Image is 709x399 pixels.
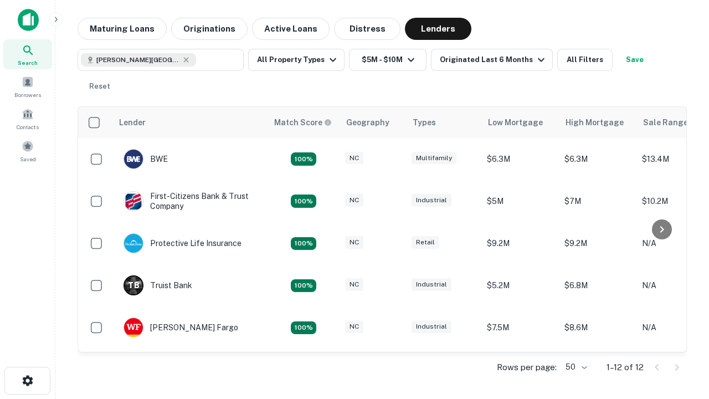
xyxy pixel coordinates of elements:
button: Originated Last 6 Months [431,49,553,71]
div: NC [345,320,363,333]
div: Low Mortgage [488,116,543,129]
div: Industrial [412,194,451,207]
td: $5.2M [481,264,559,306]
td: $8.8M [481,349,559,391]
div: Industrial [412,320,451,333]
div: BWE [124,149,168,169]
div: Protective Life Insurance [124,233,242,253]
div: NC [345,152,363,165]
td: $7.5M [481,306,559,349]
td: $6.3M [559,138,636,180]
a: Search [3,39,52,69]
td: $7M [559,180,636,222]
div: 50 [561,359,589,375]
td: $9.2M [481,222,559,264]
td: $6.8M [559,264,636,306]
p: Rows per page: [497,361,557,374]
div: Types [413,116,436,129]
a: Contacts [3,104,52,134]
img: picture [124,234,143,253]
span: Contacts [17,122,39,131]
td: $8.8M [559,349,636,391]
h6: Match Score [274,116,330,129]
iframe: Chat Widget [654,275,709,328]
img: picture [124,192,143,211]
th: Lender [112,107,268,138]
div: Multifamily [412,152,456,165]
div: Geography [346,116,389,129]
td: $9.2M [559,222,636,264]
button: All Property Types [248,49,345,71]
div: Matching Properties: 3, hasApolloMatch: undefined [291,279,316,293]
span: Saved [20,155,36,163]
div: Matching Properties: 2, hasApolloMatch: undefined [291,152,316,166]
img: picture [124,150,143,168]
span: Borrowers [14,90,41,99]
button: Save your search to get updates of matches that match your search criteria. [617,49,653,71]
td: $6.3M [481,138,559,180]
button: Originations [171,18,248,40]
button: All Filters [557,49,613,71]
a: Borrowers [3,71,52,101]
p: T B [128,280,139,291]
button: Distress [334,18,400,40]
div: Capitalize uses an advanced AI algorithm to match your search with the best lender. The match sco... [274,116,332,129]
th: Types [406,107,481,138]
span: [PERSON_NAME][GEOGRAPHIC_DATA], [GEOGRAPHIC_DATA] [96,55,179,65]
div: Industrial [412,278,451,291]
img: capitalize-icon.png [18,9,39,31]
th: High Mortgage [559,107,636,138]
td: $5M [481,180,559,222]
div: Matching Properties: 2, hasApolloMatch: undefined [291,237,316,250]
div: Matching Properties: 2, hasApolloMatch: undefined [291,195,316,208]
div: Matching Properties: 2, hasApolloMatch: undefined [291,321,316,335]
div: NC [345,236,363,249]
div: NC [345,194,363,207]
div: Lender [119,116,146,129]
div: Retail [412,236,439,249]
img: picture [124,318,143,337]
div: Originated Last 6 Months [440,53,548,66]
div: [PERSON_NAME] Fargo [124,318,238,337]
div: High Mortgage [566,116,624,129]
div: First-citizens Bank & Trust Company [124,191,256,211]
th: Geography [340,107,406,138]
button: Active Loans [252,18,330,40]
div: Truist Bank [124,275,192,295]
th: Capitalize uses an advanced AI algorithm to match your search with the best lender. The match sco... [268,107,340,138]
td: $8.6M [559,306,636,349]
div: NC [345,278,363,291]
button: Lenders [405,18,471,40]
button: Maturing Loans [78,18,167,40]
p: 1–12 of 12 [607,361,644,374]
span: Search [18,58,38,67]
div: Sale Range [643,116,688,129]
button: $5M - $10M [349,49,427,71]
a: Saved [3,136,52,166]
th: Low Mortgage [481,107,559,138]
button: Reset [82,75,117,98]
